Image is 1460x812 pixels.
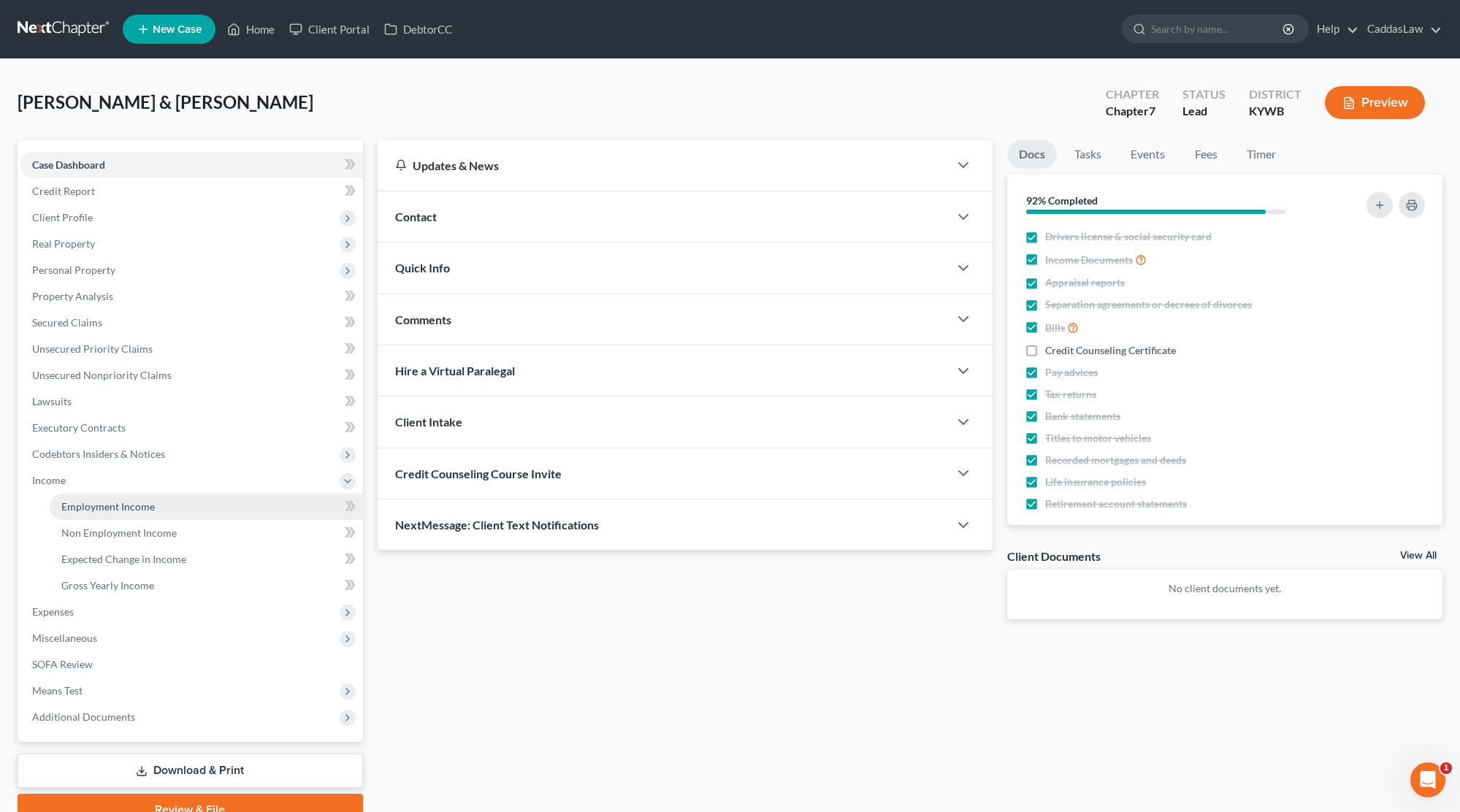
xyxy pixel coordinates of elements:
span: Expected Change in Income [61,553,186,565]
span: 1 [1440,762,1452,774]
span: Recorded mortgages and deeds [1045,453,1186,467]
span: Codebtors Insiders & Notices [32,448,165,460]
a: SOFA Review [20,651,363,678]
span: Tax returns [1045,387,1096,402]
strong: 92% Completed [1026,194,1098,207]
a: Unsecured Nonpriority Claims [20,362,363,388]
span: Income Documents [1045,253,1133,267]
span: Credit Counseling Course Invite [395,467,562,480]
span: 7 [1149,104,1155,118]
a: Executory Contracts [20,415,363,441]
span: Bills [1045,321,1065,335]
span: Comments [395,313,451,326]
span: Hire a Virtual Paralegal [395,364,515,378]
span: Additional Documents [32,710,135,723]
a: View All [1400,551,1437,561]
div: Chapter [1106,86,1159,103]
a: Download & Print [18,754,363,788]
span: Unsecured Nonpriority Claims [32,369,172,381]
div: KYWB [1249,103,1302,120]
a: Docs [1007,140,1057,169]
a: Home [220,16,282,42]
a: Credit Report [20,178,363,204]
span: Unsecured Priority Claims [32,342,153,355]
span: Executory Contracts [32,421,126,434]
div: Client Documents [1007,548,1101,564]
a: Secured Claims [20,310,363,336]
span: Life insurance policies [1045,475,1146,489]
span: [PERSON_NAME] & [PERSON_NAME] [18,91,313,112]
div: District [1249,86,1302,103]
a: Client Portal [282,16,377,42]
span: NextMessage: Client Text Notifications [395,518,599,532]
span: Non Employment Income [61,526,177,539]
span: Lawsuits [32,395,72,407]
a: Non Employment Income [50,520,363,546]
div: Chapter [1106,103,1159,120]
a: Help [1310,16,1358,42]
div: Lead [1182,103,1226,120]
p: No client documents yet. [1019,581,1431,596]
span: Titles to motor vehicles [1045,431,1151,445]
span: Drivers license & social security card [1045,229,1212,244]
a: CaddasLaw [1360,16,1442,42]
a: Employment Income [50,494,363,520]
iframe: Intercom live chat [1410,762,1445,797]
span: Pay advices [1045,365,1098,380]
span: Gross Yearly Income [61,579,154,591]
span: Real Property [32,237,95,250]
div: Updates & News [395,158,931,173]
span: Means Test [32,684,83,697]
span: Property Analysis [32,290,113,302]
span: Credit Report [32,185,95,197]
span: Credit Counseling Certificate [1045,343,1176,358]
span: Quick Info [395,261,450,275]
a: Events [1119,140,1177,169]
span: Client Profile [32,211,93,223]
span: Income [32,474,66,486]
span: Bank statements [1045,409,1120,424]
input: Search by name... [1151,15,1285,42]
span: Secured Claims [32,316,102,329]
a: DebtorCC [377,16,459,42]
span: Personal Property [32,264,115,276]
span: Miscellaneous [32,632,97,644]
span: Separation agreements or decrees of divorces [1045,297,1252,312]
a: Timer [1235,140,1288,169]
span: Case Dashboard [32,158,105,171]
a: Tasks [1063,140,1113,169]
a: Expected Change in Income [50,546,363,572]
span: Expenses [32,605,74,618]
span: New Case [153,24,202,35]
span: Appraisal reports [1045,275,1125,290]
a: Case Dashboard [20,152,363,178]
span: SOFA Review [32,658,93,670]
a: Gross Yearly Income [50,572,363,599]
a: Property Analysis [20,283,363,310]
button: Preview [1325,86,1425,119]
span: Client Intake [395,415,462,429]
a: Fees [1182,140,1229,169]
span: Employment Income [61,500,155,513]
span: Contact [395,210,437,223]
div: Status [1182,86,1226,103]
span: Retirement account statements [1045,497,1187,511]
a: Lawsuits [20,388,363,415]
a: Unsecured Priority Claims [20,336,363,362]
